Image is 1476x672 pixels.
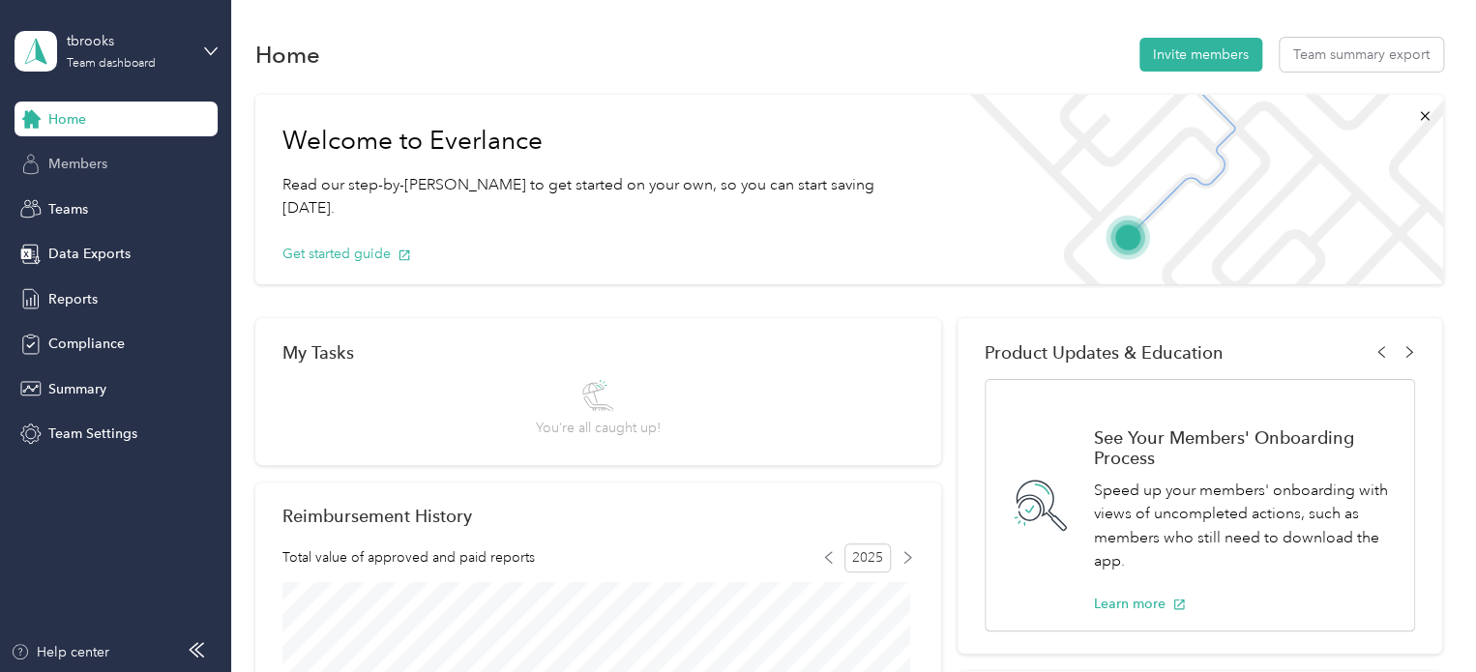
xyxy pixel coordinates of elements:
[48,244,131,264] span: Data Exports
[48,289,98,309] span: Reports
[282,506,472,526] h2: Reimbursement History
[48,334,125,354] span: Compliance
[985,342,1224,363] span: Product Updates & Education
[67,58,156,70] div: Team dashboard
[282,126,925,157] h1: Welcome to Everlance
[11,642,109,662] button: Help center
[1139,38,1262,72] button: Invite members
[48,154,107,174] span: Members
[1368,564,1476,672] iframe: Everlance-gr Chat Button Frame
[536,418,661,438] span: You’re all caught up!
[1094,479,1394,573] p: Speed up your members' onboarding with views of uncompleted actions, such as members who still ne...
[844,543,891,572] span: 2025
[67,31,188,51] div: tbrooks
[282,244,411,264] button: Get started guide
[1280,38,1443,72] button: Team summary export
[48,199,88,219] span: Teams
[282,547,535,568] span: Total value of approved and paid reports
[48,379,106,399] span: Summary
[48,424,137,444] span: Team Settings
[255,44,320,65] h1: Home
[282,342,914,363] div: My Tasks
[951,95,1442,284] img: Welcome to everlance
[1094,427,1394,468] h1: See Your Members' Onboarding Process
[1094,594,1186,614] button: Learn more
[48,109,86,130] span: Home
[282,173,925,220] p: Read our step-by-[PERSON_NAME] to get started on your own, so you can start saving [DATE].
